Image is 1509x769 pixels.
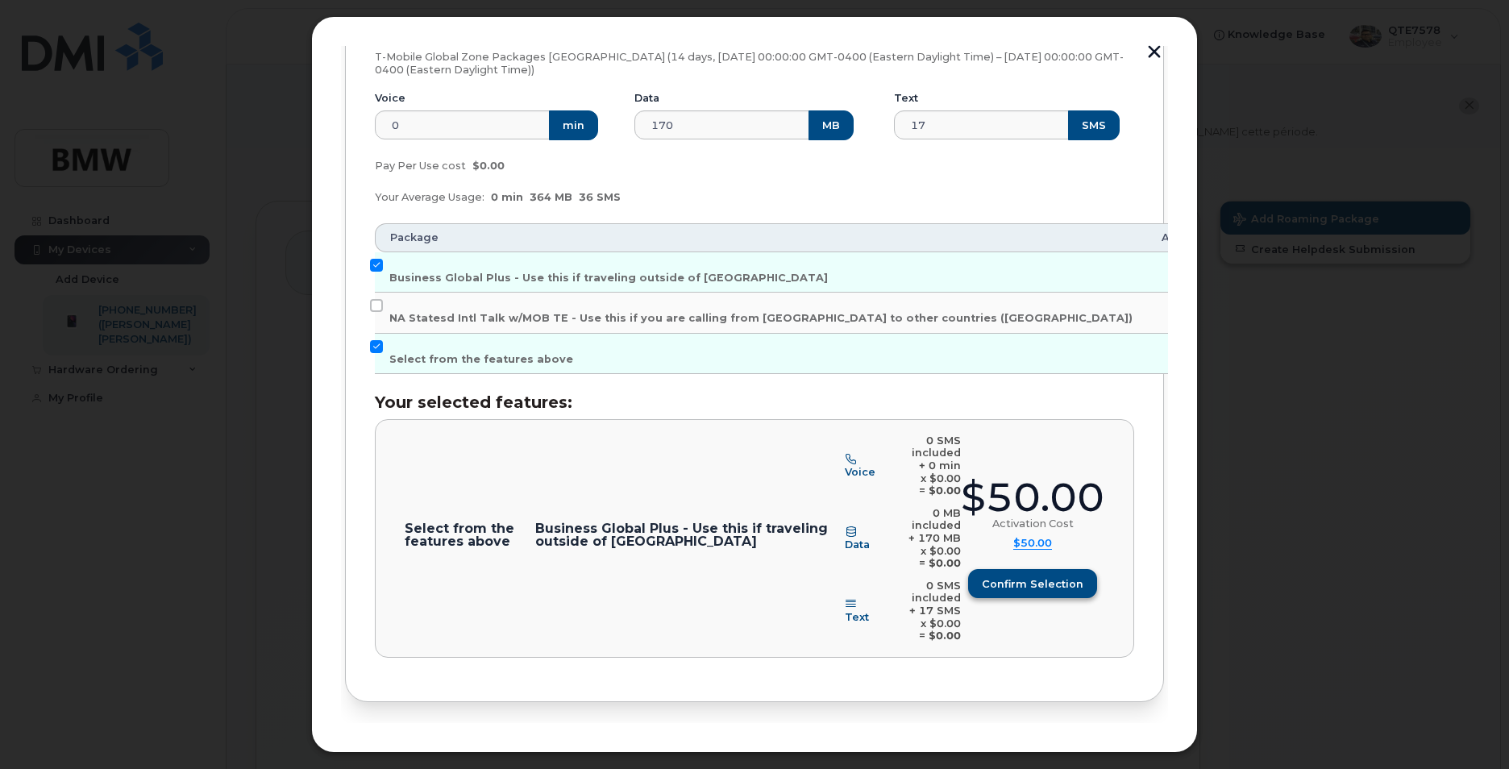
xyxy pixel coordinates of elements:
div: 0 SMS included [882,580,961,605]
summary: $50.00 [1013,537,1052,551]
button: MB [809,110,854,139]
p: Business Global Plus - Use this if traveling outside of [GEOGRAPHIC_DATA] [535,522,844,547]
input: Select from the features above [370,340,383,353]
div: 0 MB included [883,507,961,532]
label: Voice [375,92,405,105]
span: 364 MB [530,191,572,203]
div: 0 SMS included [888,434,961,459]
span: Voice [845,466,875,478]
span: + 17 SMS x [909,605,961,630]
input: Business Global Plus - Use this if traveling outside of [GEOGRAPHIC_DATA] [370,259,383,272]
span: Text [845,611,869,623]
span: + 170 MB x [908,532,961,557]
b: $0.00 [929,630,961,642]
p: T-Mobile Global Zone Packages [GEOGRAPHIC_DATA] (14 days, [DATE] 00:00:00 GMT-0400 (Eastern Dayli... [375,51,1134,76]
span: Business Global Plus - Use this if traveling outside of [GEOGRAPHIC_DATA] [389,272,828,284]
iframe: Messenger Launcher [1439,699,1497,757]
span: Select from the features above [389,353,573,365]
span: Pay Per Use cost [375,160,466,172]
b: $0.00 [929,557,961,569]
span: $0.00 = [919,617,961,642]
span: Your Average Usage: [375,191,484,203]
span: 36 SMS [579,191,621,203]
span: + 0 min x [919,459,961,484]
th: Package [375,223,1147,252]
th: Amount [1147,223,1221,252]
div: Activation Cost [992,518,1074,530]
button: SMS [1068,110,1120,139]
span: 0 min [491,191,523,203]
span: $0.00 [472,160,505,172]
span: NA Statesd Intl Talk w/MOB TE - Use this if you are calling from [GEOGRAPHIC_DATA] to other count... [389,312,1133,324]
button: Confirm selection [968,569,1097,598]
label: Text [894,92,918,105]
input: NA Statesd Intl Talk w/MOB TE - Use this if you are calling from [GEOGRAPHIC_DATA] to other count... [370,299,383,312]
span: $0.00 = [919,472,961,497]
h3: Your selected features: [375,393,1134,411]
p: Select from the features above [405,522,535,547]
div: $50.00 [961,478,1104,518]
label: Data [634,92,659,105]
b: $0.00 [929,484,961,497]
span: $0.00 = [919,545,961,570]
button: min [549,110,598,139]
span: Data [845,538,870,551]
span: Confirm selection [982,576,1083,592]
